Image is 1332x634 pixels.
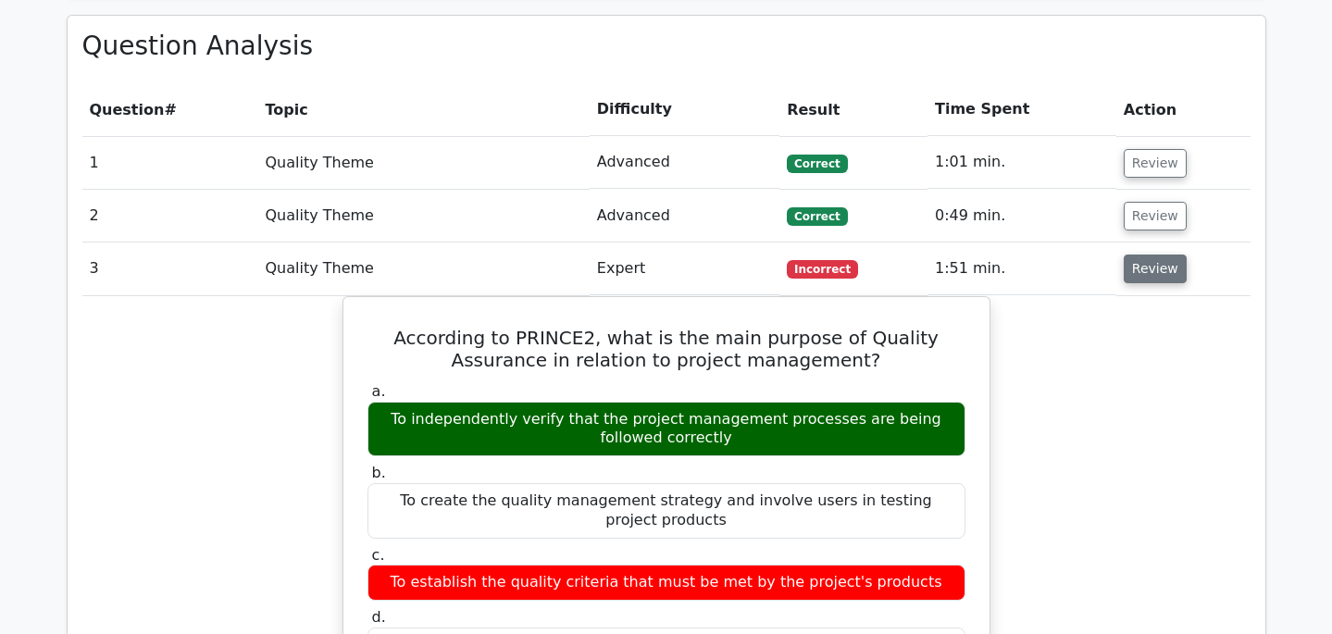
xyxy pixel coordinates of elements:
[927,242,1116,295] td: 1:51 min.
[372,546,385,564] span: c.
[257,83,589,136] th: Topic
[257,190,589,242] td: Quality Theme
[367,565,965,601] div: To establish the quality criteria that must be met by the project's products
[1124,202,1187,230] button: Review
[1116,83,1251,136] th: Action
[927,190,1116,242] td: 0:49 min.
[927,136,1116,189] td: 1:01 min.
[372,464,386,481] span: b.
[1124,255,1187,283] button: Review
[590,136,779,189] td: Advanced
[927,83,1116,136] th: Time Spent
[257,136,589,189] td: Quality Theme
[82,83,258,136] th: #
[1124,149,1187,178] button: Review
[787,155,847,173] span: Correct
[82,242,258,295] td: 3
[590,242,779,295] td: Expert
[590,190,779,242] td: Advanced
[367,402,965,457] div: To independently verify that the project management processes are being followed correctly
[367,483,965,539] div: To create the quality management strategy and involve users in testing project products
[590,83,779,136] th: Difficulty
[90,101,165,118] span: Question
[787,260,858,279] span: Incorrect
[82,190,258,242] td: 2
[257,242,589,295] td: Quality Theme
[82,31,1251,62] h3: Question Analysis
[372,382,386,400] span: a.
[82,136,258,189] td: 1
[779,83,927,136] th: Result
[787,207,847,226] span: Correct
[366,327,967,371] h5: According to PRINCE2, what is the main purpose of Quality Assurance in relation to project manage...
[372,608,386,626] span: d.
